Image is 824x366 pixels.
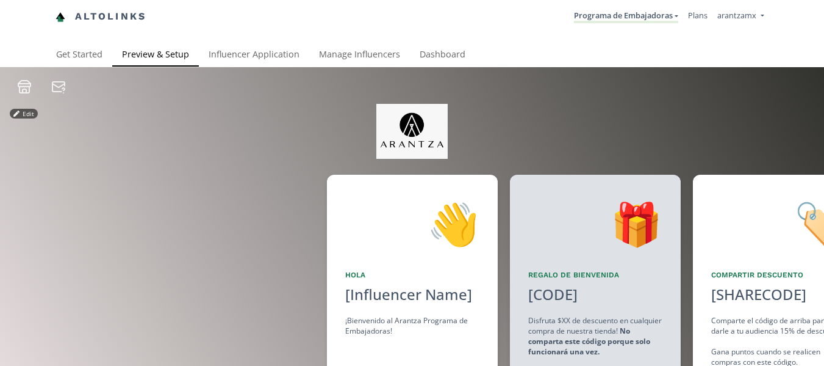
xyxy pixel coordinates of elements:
[521,284,585,305] div: [CODE]
[528,326,650,357] strong: No comparta este código porque solo funcionará una vez.
[56,7,147,27] a: Altolinks
[574,10,678,23] a: Programa de Embajadoras
[10,109,38,119] button: Edit
[345,284,479,305] div: [Influencer Name]
[46,43,112,68] a: Get Started
[309,43,410,68] a: Manage Influencers
[717,10,764,24] a: arantzamx
[345,270,479,280] div: Hola
[711,284,806,305] div: [SHARECODE]
[345,315,479,336] div: ¡Bienvenido al Arantza Programa de Embajadoras!
[688,10,708,21] a: Plans
[410,43,475,68] a: Dashboard
[56,12,65,22] img: favicon-32x32.png
[528,193,662,255] div: 🎁
[112,43,199,68] a: Preview & Setup
[345,193,479,255] div: 👋
[528,270,662,280] div: Regalo de bienvenida
[376,104,448,159] img: jpq5Bx5xx2a5
[199,43,309,68] a: Influencer Application
[717,10,756,21] span: arantzamx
